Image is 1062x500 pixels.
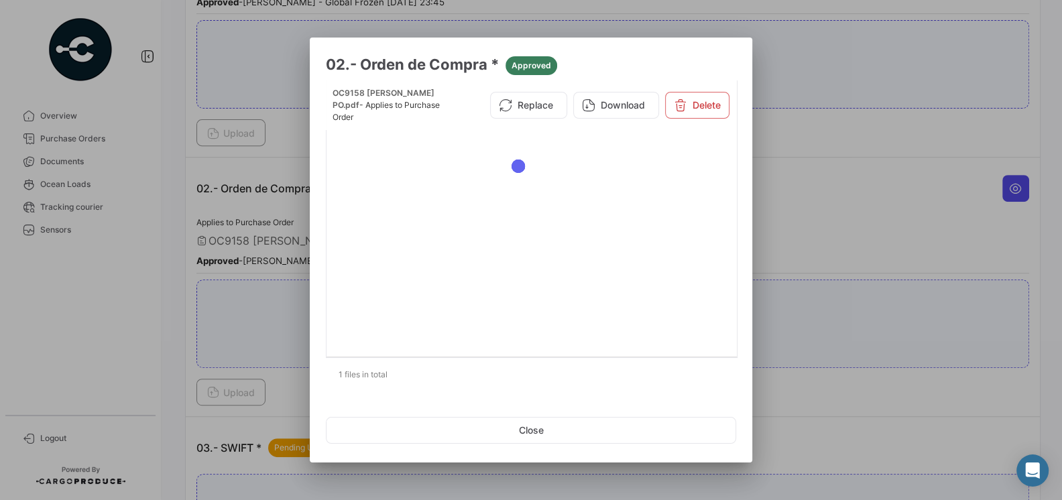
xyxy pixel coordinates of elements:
button: Replace [490,92,567,119]
button: Close [326,417,736,444]
div: Abrir Intercom Messenger [1016,454,1049,487]
span: Approved [512,60,551,72]
span: OC9158 [PERSON_NAME] PO.pdf [333,88,434,110]
div: 1 files in total [326,358,736,391]
span: - Applies to Purchase Order [333,100,440,122]
h3: 02.- Orden de Compra * [326,54,736,75]
button: Delete [665,92,729,119]
button: Download [573,92,659,119]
